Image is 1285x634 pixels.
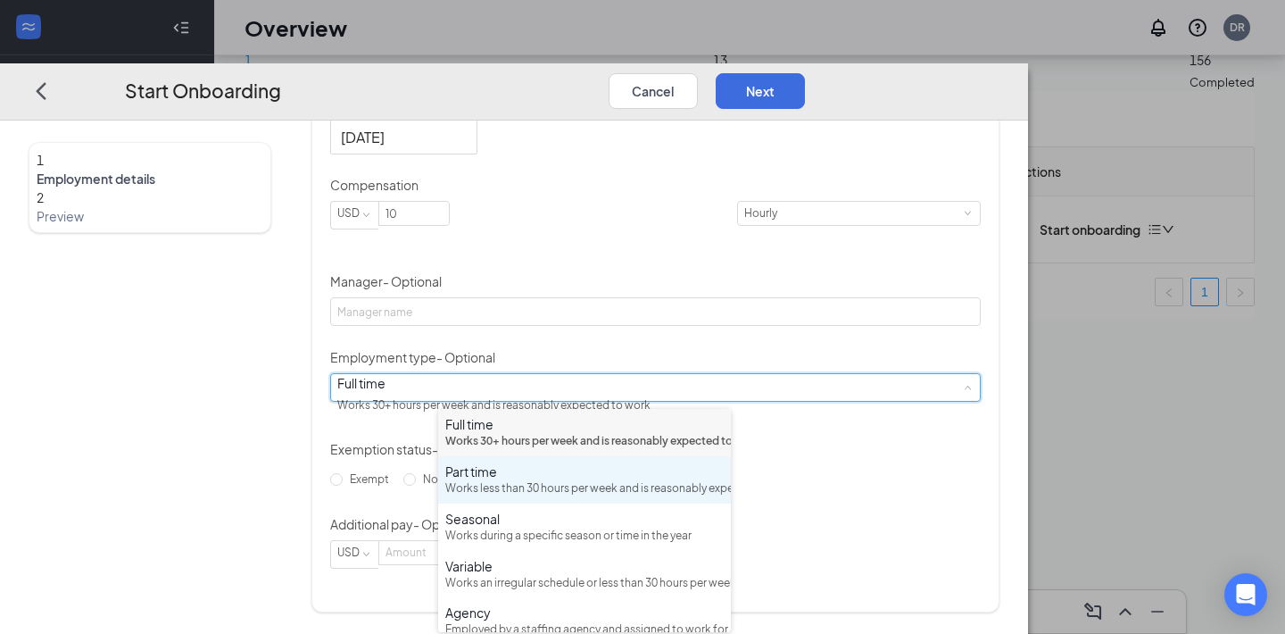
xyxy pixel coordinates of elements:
[330,348,981,366] p: Employment type
[609,73,698,109] button: Cancel
[337,541,372,564] div: USD
[330,297,981,326] input: Manager name
[445,528,724,545] div: Works during a specific season or time in the year
[445,480,724,497] div: Works less than 30 hours per week and is reasonably expected to work
[341,126,463,148] input: Oct 27, 2025
[330,176,981,194] p: Compensation
[337,392,651,419] div: Works 30+ hours per week and is reasonably expected to work
[445,433,724,450] div: Works 30+ hours per week and is reasonably expected to work
[337,202,372,225] div: USD
[125,76,281,105] h3: Start Onboarding
[37,207,263,225] span: Preview
[337,374,651,392] div: Full time
[37,170,263,188] span: Employment details
[37,152,44,168] span: 1
[413,516,472,532] span: - Optional
[445,510,724,528] div: Seasonal
[432,441,491,457] span: - Optional
[330,515,981,533] p: Additional pay
[330,272,981,290] p: Manager
[445,415,724,433] div: Full time
[445,575,724,592] div: Works an irregular schedule or less than 30 hours per week
[383,273,442,289] span: - Optional
[445,557,724,575] div: Variable
[1224,573,1267,616] div: Open Intercom Messenger
[445,604,724,621] div: Agency
[379,202,449,225] input: Amount
[445,463,724,480] div: Part time
[744,202,790,225] div: Hourly
[330,440,981,458] p: Exemption status
[37,189,44,205] span: 2
[716,73,805,109] button: Next
[436,349,495,365] span: - Optional
[337,374,663,419] div: [object Object]
[379,541,449,564] input: Amount
[416,472,496,486] span: Non-exempt
[343,472,396,486] span: Exempt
